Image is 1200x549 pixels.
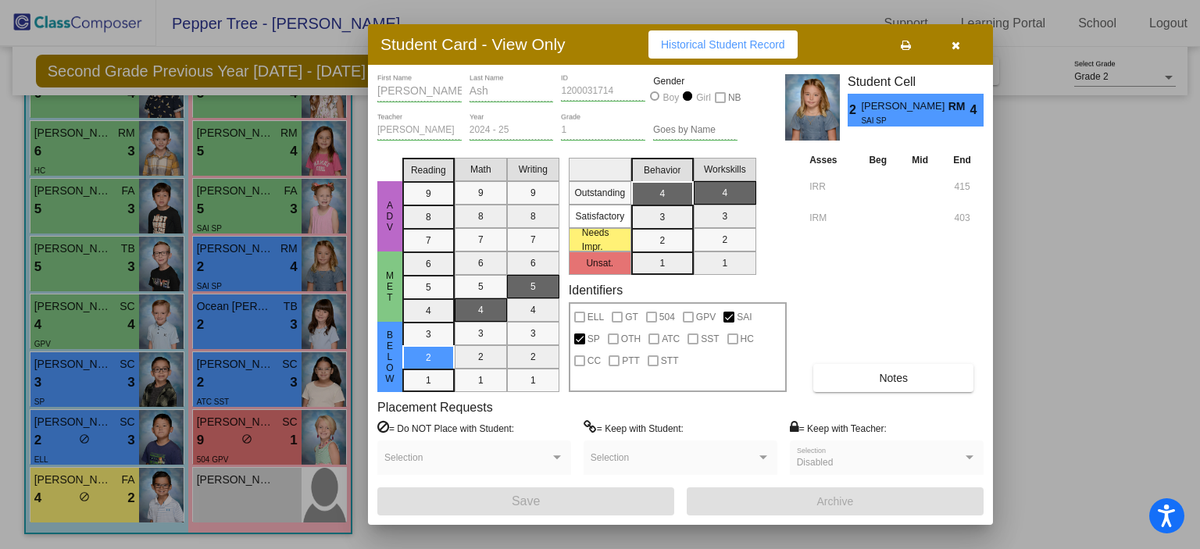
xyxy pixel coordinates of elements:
[701,330,719,348] span: SST
[941,152,984,169] th: End
[695,91,711,105] div: Girl
[587,308,604,326] span: ELL
[861,115,937,127] span: SAI SP
[377,125,462,136] input: teacher
[661,38,785,51] span: Historical Student Record
[561,125,645,136] input: grade
[805,152,856,169] th: Asses
[737,308,752,326] span: SAI
[879,372,908,384] span: Notes
[848,101,861,119] span: 2
[587,330,600,348] span: SP
[377,487,674,515] button: Save
[848,74,984,89] h3: Student Cell
[659,308,675,326] span: 504
[377,400,493,415] label: Placement Requests
[687,487,984,515] button: Archive
[813,364,973,392] button: Notes
[970,101,984,119] span: 4
[569,283,623,298] label: Identifiers
[899,152,941,169] th: Mid
[587,351,601,370] span: CC
[790,420,887,436] label: = Keep with Teacher:
[861,98,948,115] span: [PERSON_NAME]
[653,125,737,136] input: goes by name
[621,330,641,348] span: OTH
[817,495,854,508] span: Archive
[809,206,852,230] input: assessment
[512,494,540,508] span: Save
[662,330,680,348] span: ATC
[377,420,514,436] label: = Do NOT Place with Student:
[797,457,834,468] span: Disabled
[661,351,679,370] span: STT
[696,308,716,326] span: GPV
[383,200,397,233] span: ADV
[648,30,798,59] button: Historical Student Record
[856,152,899,169] th: Beg
[741,330,754,348] span: HC
[662,91,680,105] div: Boy
[653,74,737,88] mat-label: Gender
[625,308,638,326] span: GT
[470,125,554,136] input: year
[948,98,970,115] span: RM
[383,270,397,303] span: Met
[622,351,640,370] span: PTT
[728,88,741,107] span: NB
[584,420,684,436] label: = Keep with Student:
[561,86,645,97] input: Enter ID
[380,34,566,54] h3: Student Card - View Only
[809,175,852,198] input: assessment
[383,330,397,384] span: beLow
